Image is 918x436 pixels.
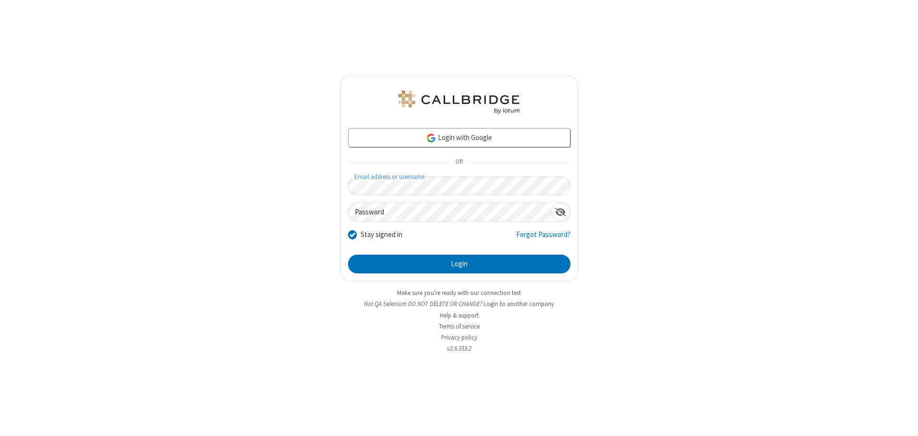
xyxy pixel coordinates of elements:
li: Not QA Selenium DO NOT DELETE OR CHANGE? [340,299,578,308]
a: Make sure you're ready with our connection test [397,289,521,297]
img: QA Selenium DO NOT DELETE OR CHANGE [397,91,521,114]
span: OR [451,155,467,169]
a: Terms of service [439,322,480,330]
a: Forgot Password? [516,229,570,247]
label: Stay signed in [361,229,402,240]
a: Login with Google [348,128,570,147]
div: Show password [551,203,570,221]
li: v2.6.353.2 [340,344,578,353]
a: Help & support [440,311,479,319]
button: Login to another company [483,299,554,308]
input: Email address or username [348,177,570,195]
input: Password [349,203,551,222]
img: google-icon.png [426,133,436,143]
a: Privacy policy [441,333,477,342]
button: Login [348,255,570,274]
iframe: Chat [894,411,911,429]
